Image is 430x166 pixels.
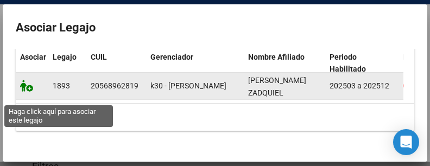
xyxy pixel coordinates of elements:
span: Gerenciador [150,53,193,61]
datatable-header-cell: Periodo Habilitado [325,46,399,81]
span: Nombre Afiliado [248,53,305,61]
div: 1 registros [16,104,414,131]
datatable-header-cell: Nombre Afiliado [244,46,325,81]
div: 20568962819 [91,80,138,92]
h2: Asociar Legajo [16,17,414,38]
span: CUIL [91,53,107,61]
datatable-header-cell: CUIL [86,46,146,81]
div: Open Intercom Messenger [393,129,419,155]
datatable-header-cell: Asociar [16,46,48,81]
span: Legajo [53,53,77,61]
span: 1893 [53,81,70,90]
div: 202503 a 202512 [330,80,394,92]
span: Periodo Habilitado [330,53,366,74]
span: QUINTEROS LOBOS ZADQUIEL ALEXANDER [248,76,306,110]
span: k30 - [PERSON_NAME] [150,81,226,90]
datatable-header-cell: Gerenciador [146,46,244,81]
datatable-header-cell: Legajo [48,46,86,81]
span: Asociar [20,53,46,61]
